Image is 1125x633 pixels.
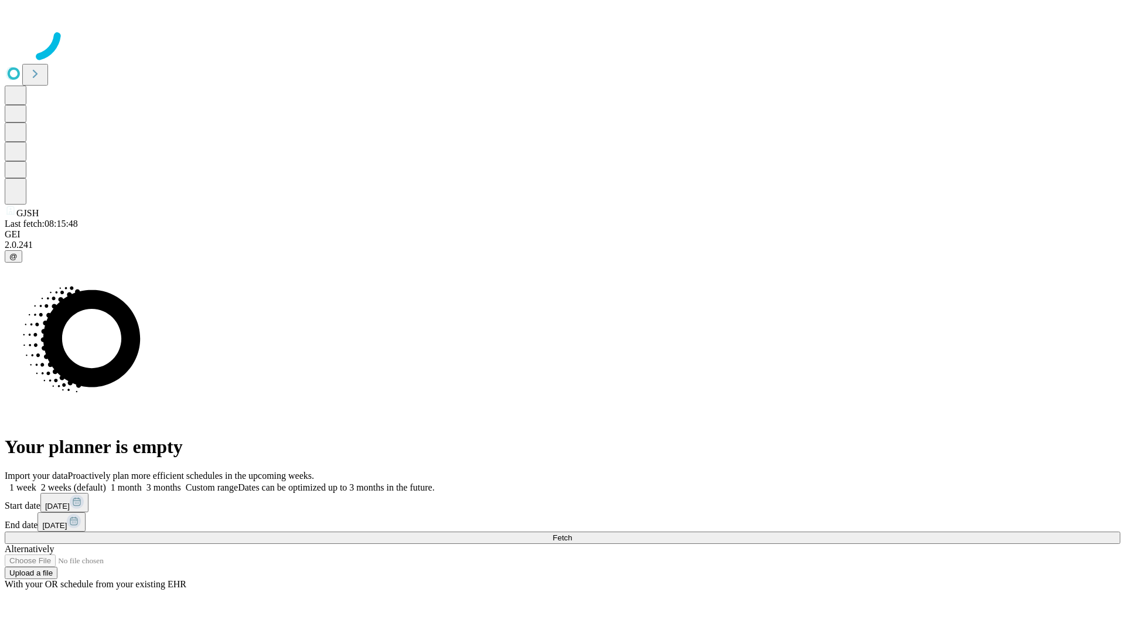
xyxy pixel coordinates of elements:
[146,482,181,492] span: 3 months
[5,567,57,579] button: Upload a file
[5,512,1120,532] div: End date
[45,502,70,511] span: [DATE]
[186,482,238,492] span: Custom range
[68,471,314,481] span: Proactively plan more efficient schedules in the upcoming weeks.
[40,493,88,512] button: [DATE]
[5,471,68,481] span: Import your data
[5,219,78,229] span: Last fetch: 08:15:48
[5,250,22,263] button: @
[41,482,106,492] span: 2 weeks (default)
[9,252,18,261] span: @
[5,229,1120,240] div: GEI
[9,482,36,492] span: 1 week
[5,436,1120,458] h1: Your planner is empty
[42,521,67,530] span: [DATE]
[5,240,1120,250] div: 2.0.241
[37,512,86,532] button: [DATE]
[553,533,572,542] span: Fetch
[5,544,54,554] span: Alternatively
[5,579,186,589] span: With your OR schedule from your existing EHR
[16,208,39,218] span: GJSH
[5,493,1120,512] div: Start date
[5,532,1120,544] button: Fetch
[111,482,142,492] span: 1 month
[238,482,434,492] span: Dates can be optimized up to 3 months in the future.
